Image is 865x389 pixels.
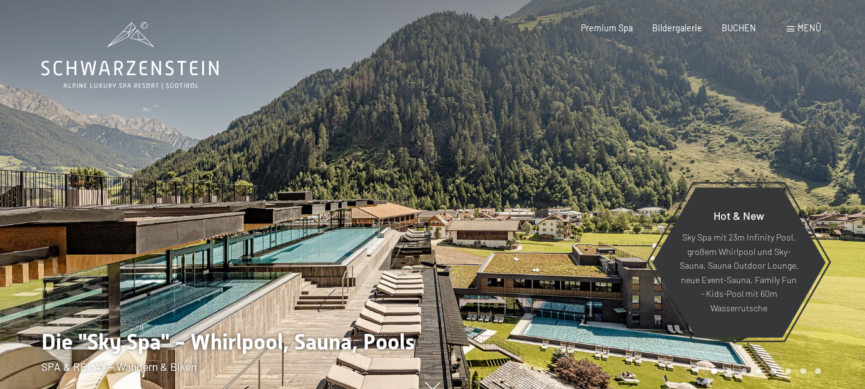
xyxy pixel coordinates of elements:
[652,187,826,338] a: Hot & New Sky Spa mit 23m Infinity Pool, großem Whirlpool und Sky-Sauna, Sauna Outdoor Lounge, ne...
[770,368,777,375] div: Carousel Page 5
[755,368,762,375] div: Carousel Page 4
[722,23,756,33] a: BUCHEN
[800,368,806,375] div: Carousel Page 7
[786,368,792,375] div: Carousel Page 6
[741,368,747,375] div: Carousel Page 3
[652,23,702,33] a: Bildergalerie
[581,23,633,33] a: Premium Spa
[707,368,821,375] div: Carousel Pagination
[711,368,717,375] div: Carousel Page 1 (Current Slide)
[714,209,764,222] span: Hot & New
[726,368,732,375] div: Carousel Page 2
[815,368,821,375] div: Carousel Page 8
[797,23,821,33] span: Menü
[679,231,799,316] p: Sky Spa mit 23m Infinity Pool, großem Whirlpool und Sky-Sauna, Sauna Outdoor Lounge, neue Event-S...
